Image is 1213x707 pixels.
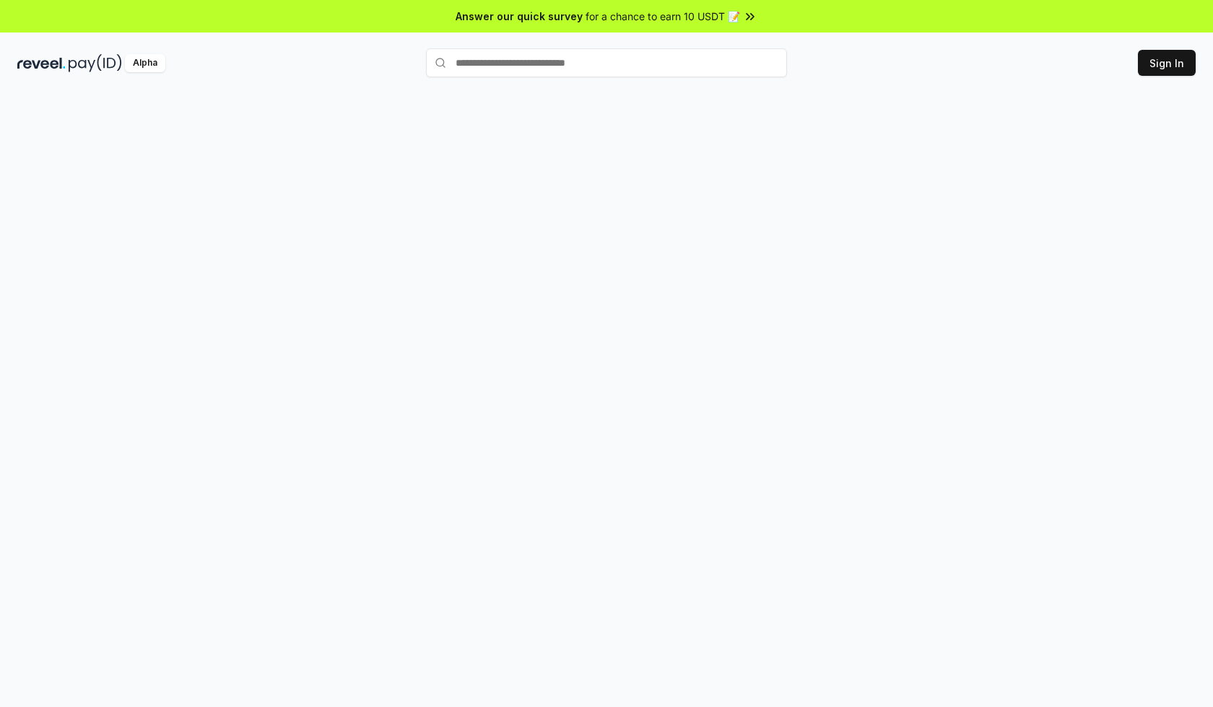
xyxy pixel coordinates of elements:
[125,54,165,72] div: Alpha
[1138,50,1196,76] button: Sign In
[17,54,66,72] img: reveel_dark
[586,9,740,24] span: for a chance to earn 10 USDT 📝
[69,54,122,72] img: pay_id
[456,9,583,24] span: Answer our quick survey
